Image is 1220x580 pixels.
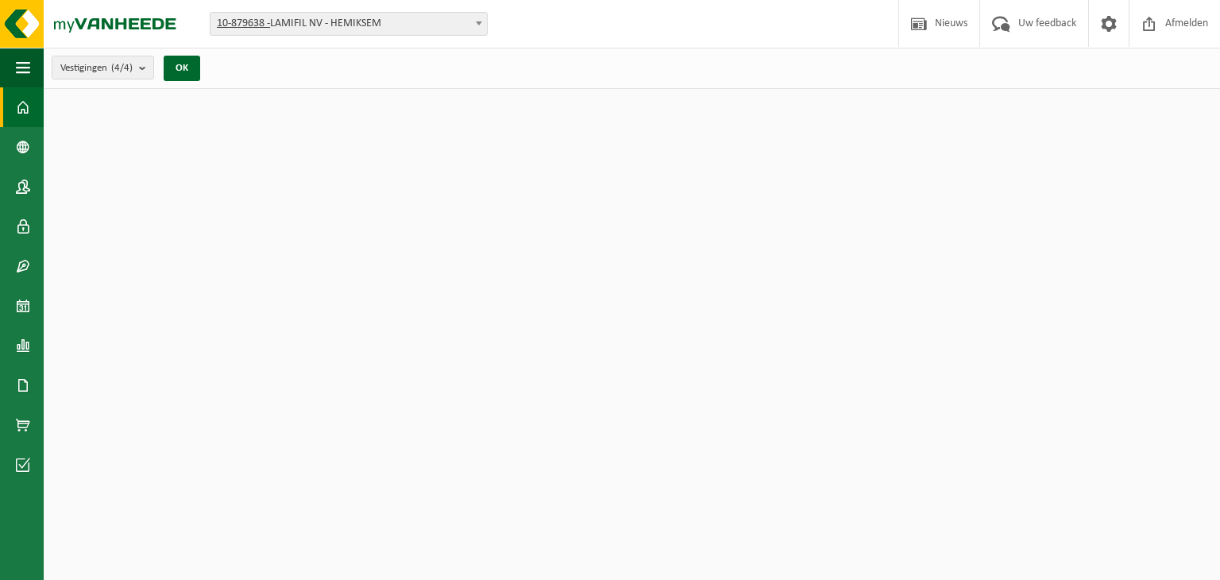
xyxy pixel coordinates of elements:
[52,56,154,79] button: Vestigingen(4/4)
[111,63,133,73] count: (4/4)
[217,17,270,29] tcxspan: Call 10-879638 - via 3CX
[60,56,133,80] span: Vestigingen
[164,56,200,81] button: OK
[210,13,487,35] span: 10-879638 - LAMIFIL NV - HEMIKSEM
[210,12,488,36] span: 10-879638 - LAMIFIL NV - HEMIKSEM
